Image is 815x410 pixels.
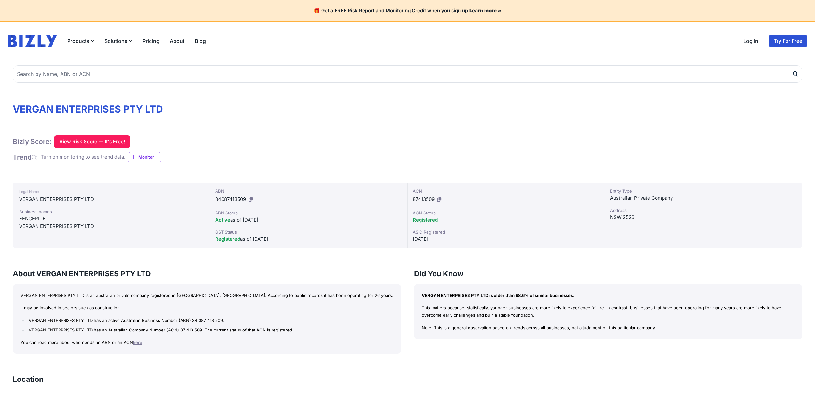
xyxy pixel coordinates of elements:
div: [DATE] [413,235,599,243]
div: as of [DATE] [215,216,402,224]
h4: 🎁 Get a FREE Risk Report and Monitoring Credit when you sign up. [8,8,807,14]
span: 87413509 [413,196,435,202]
a: Log in [743,37,758,45]
button: Products [67,37,94,45]
div: ACN [413,188,599,194]
h3: About VERGAN ENTERPRISES PTY LTD [13,269,401,279]
h1: VERGAN ENTERPRISES PTY LTD [13,103,802,115]
button: View Risk Score — It's Free! [54,135,130,148]
div: Turn on monitoring to see trend data. [41,154,125,161]
div: NSW 2526 [610,213,797,221]
div: VERGAN ENTERPRISES PTY LTD [19,196,203,203]
div: ABN Status [215,210,402,216]
a: Blog [195,37,206,45]
li: VERGAN ENTERPRISES PTY LTD has an active Australian Business Number (ABN) 34 087 413 509. [27,317,393,324]
a: Try For Free [769,35,807,47]
div: ABN [215,188,402,194]
p: VERGAN ENTERPRISES PTY LTD is an australian private company registered in [GEOGRAPHIC_DATA], [GEO... [20,292,394,299]
h3: Did You Know [414,269,803,279]
div: as of [DATE] [215,235,402,243]
button: Solutions [104,37,132,45]
a: here [133,340,142,345]
span: Monitor [138,154,161,160]
span: 34087413509 [215,196,246,202]
span: Registered [215,236,240,242]
a: Learn more » [469,7,501,13]
div: ACN Status [413,210,599,216]
h1: Trend : [13,153,38,162]
div: Business names [19,208,203,215]
input: Search by Name, ABN or ACN [13,65,802,83]
div: GST Status [215,229,402,235]
p: Note: This is a general observation based on trends across all businesses, not a judgment on this... [422,324,795,331]
span: Active [215,217,230,223]
p: You can read more about who needs an ABN or an ACN . [20,339,394,346]
div: FENCERITE [19,215,203,222]
div: Address [610,207,797,213]
p: This matters because, statistically, younger businesses are more likely to experience failure. In... [422,304,795,319]
li: VERGAN ENTERPRISES PTY LTD has an Australian Company Number (ACN) 87 413 509. The current status ... [27,326,393,334]
div: Entity Type [610,188,797,194]
p: VERGAN ENTERPRISES PTY LTD is older than 98.6% of similar businesses. [422,292,795,299]
div: Legal Name [19,188,203,196]
p: It may be involved in sectors such as construction. [20,304,394,312]
span: Registered [413,217,438,223]
h1: Bizly Score: [13,137,52,146]
a: About [170,37,184,45]
div: VERGAN ENTERPRISES PTY LTD [19,222,203,230]
div: Australian Private Company [610,194,797,202]
a: Pricing [143,37,159,45]
div: ASIC Registered [413,229,599,235]
a: Monitor [128,152,161,162]
h3: Location [13,374,44,384]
